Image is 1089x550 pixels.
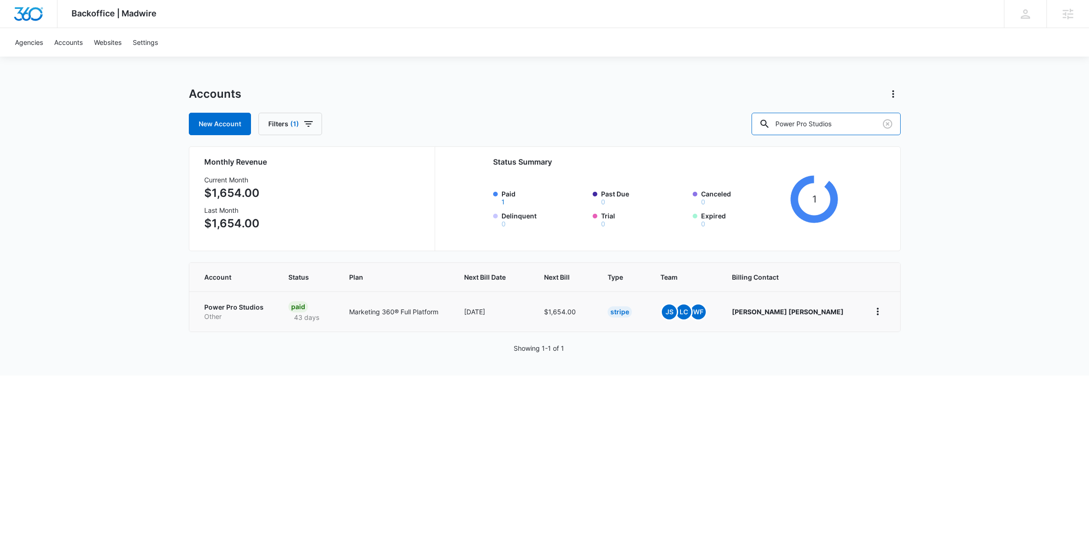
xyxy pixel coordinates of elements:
span: Backoffice | Madwire [72,8,157,18]
button: home [870,304,885,319]
h3: Current Month [204,175,259,185]
label: Delinquent [502,211,587,227]
a: Settings [127,28,164,57]
label: Expired [701,211,787,227]
label: Trial [601,211,687,227]
span: Plan [349,272,442,282]
p: $1,654.00 [204,215,259,232]
h3: Last Month [204,205,259,215]
button: Filters(1) [258,113,322,135]
strong: [PERSON_NAME] [PERSON_NAME] [732,308,844,316]
td: [DATE] [453,291,533,332]
label: Past Due [601,189,687,205]
button: Actions [886,87,901,101]
label: Paid [502,189,587,205]
label: Canceled [701,189,787,205]
a: Accounts [49,28,88,57]
a: Agencies [9,28,49,57]
button: Clear [880,116,895,131]
span: LC [676,304,691,319]
h2: Monthly Revenue [204,156,423,167]
tspan: 1 [812,193,817,205]
span: Billing Contact [732,272,848,282]
span: WF [691,304,706,319]
p: $1,654.00 [204,185,259,202]
p: Marketing 360® Full Platform [349,307,442,317]
td: $1,654.00 [533,291,596,332]
span: Next Bill Date [464,272,508,282]
div: Stripe [608,306,632,318]
p: Other [204,312,266,321]
span: Type [608,272,624,282]
p: Power Pro Studios [204,303,266,312]
a: New Account [189,113,251,135]
a: Power Pro StudiosOther [204,303,266,321]
p: Showing 1-1 of 1 [514,343,564,353]
input: Search [752,113,901,135]
span: JS [662,304,677,319]
h2: Status Summary [493,156,838,167]
span: Team [660,272,695,282]
div: Paid [288,301,308,312]
span: Account [204,272,253,282]
p: 43 days [288,312,325,322]
span: (1) [290,121,299,127]
span: Status [288,272,313,282]
h1: Accounts [189,87,241,101]
span: Next Bill [544,272,572,282]
a: Websites [88,28,127,57]
button: Paid [502,199,505,205]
